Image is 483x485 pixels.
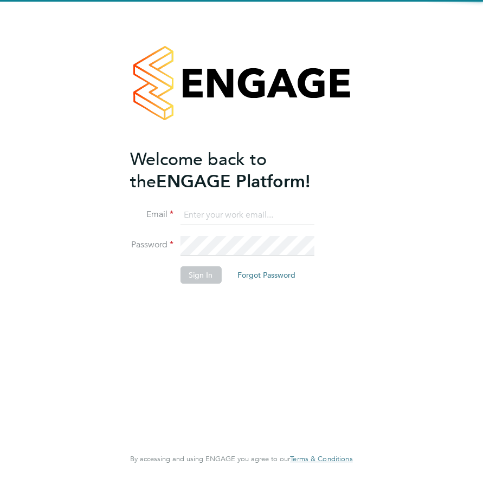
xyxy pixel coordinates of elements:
[130,148,342,193] h2: ENGAGE Platform!
[130,239,173,251] label: Password
[130,149,267,192] span: Welcome back to the
[130,454,352,463] span: By accessing and using ENGAGE you agree to our
[290,455,352,463] a: Terms & Conditions
[180,266,221,284] button: Sign In
[229,266,304,284] button: Forgot Password
[290,454,352,463] span: Terms & Conditions
[180,206,314,225] input: Enter your work email...
[130,209,173,220] label: Email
